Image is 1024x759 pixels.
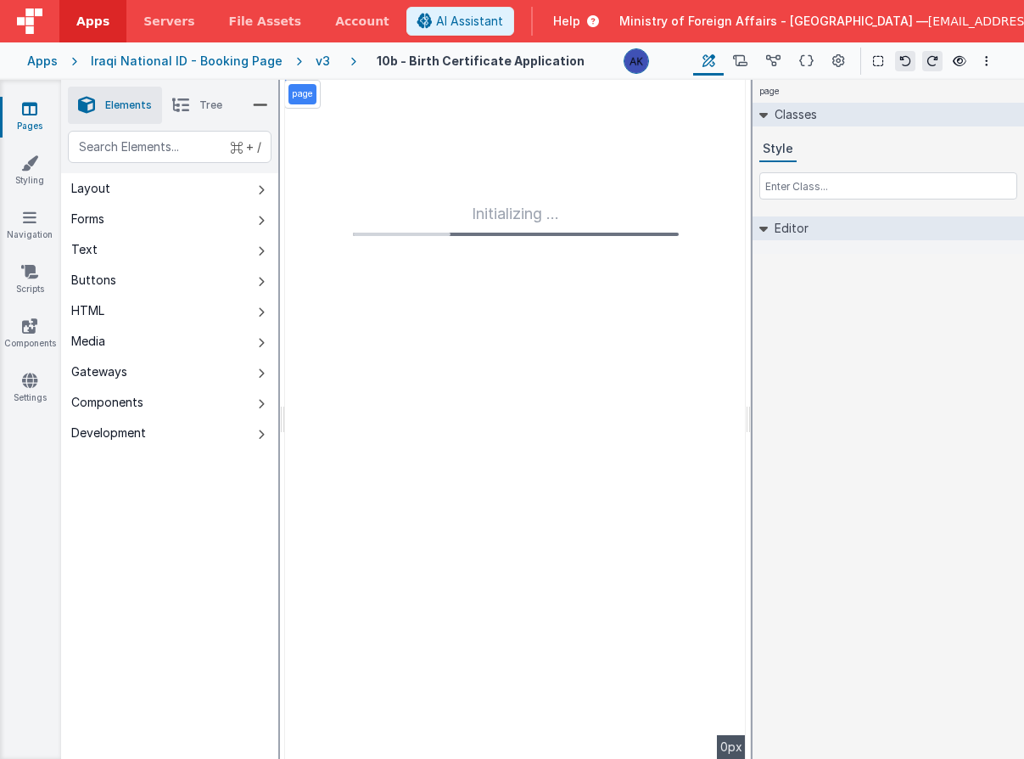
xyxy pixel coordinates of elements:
[71,272,116,289] div: Buttons
[61,326,278,357] button: Media
[292,87,313,101] p: page
[717,735,746,759] div: 0px
[68,131,271,163] input: Search Elements...
[71,424,146,441] div: Development
[759,172,1017,200] input: Enter Class...
[768,103,817,127] h2: Classes
[619,13,928,30] span: Ministry of Foreign Affairs - [GEOGRAPHIC_DATA] —
[316,53,337,70] div: v3
[76,13,109,30] span: Apps
[71,180,110,197] div: Layout
[377,54,585,67] h4: 10b - Birth Certificate Application
[61,295,278,326] button: HTML
[71,333,105,350] div: Media
[199,98,222,112] span: Tree
[553,13,580,30] span: Help
[406,7,514,36] button: AI Assistant
[27,53,58,70] div: Apps
[143,13,194,30] span: Servers
[71,241,98,258] div: Text
[61,357,278,387] button: Gateways
[71,211,104,228] div: Forms
[353,202,679,236] div: Initializing ...
[624,49,648,73] img: 1f6063d0be199a6b217d3045d703aa70
[61,204,278,234] button: Forms
[229,13,302,30] span: File Assets
[61,173,278,204] button: Layout
[71,363,127,380] div: Gateways
[91,53,283,70] div: Iraqi National ID - Booking Page
[61,234,278,265] button: Text
[71,302,104,319] div: HTML
[105,98,152,112] span: Elements
[61,265,278,295] button: Buttons
[976,51,997,71] button: Options
[61,387,278,418] button: Components
[71,394,143,411] div: Components
[759,137,797,162] button: Style
[768,216,809,240] h2: Editor
[61,418,278,448] button: Development
[285,80,746,759] div: -->
[753,80,786,103] h4: page
[231,131,261,163] span: + /
[436,13,503,30] span: AI Assistant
